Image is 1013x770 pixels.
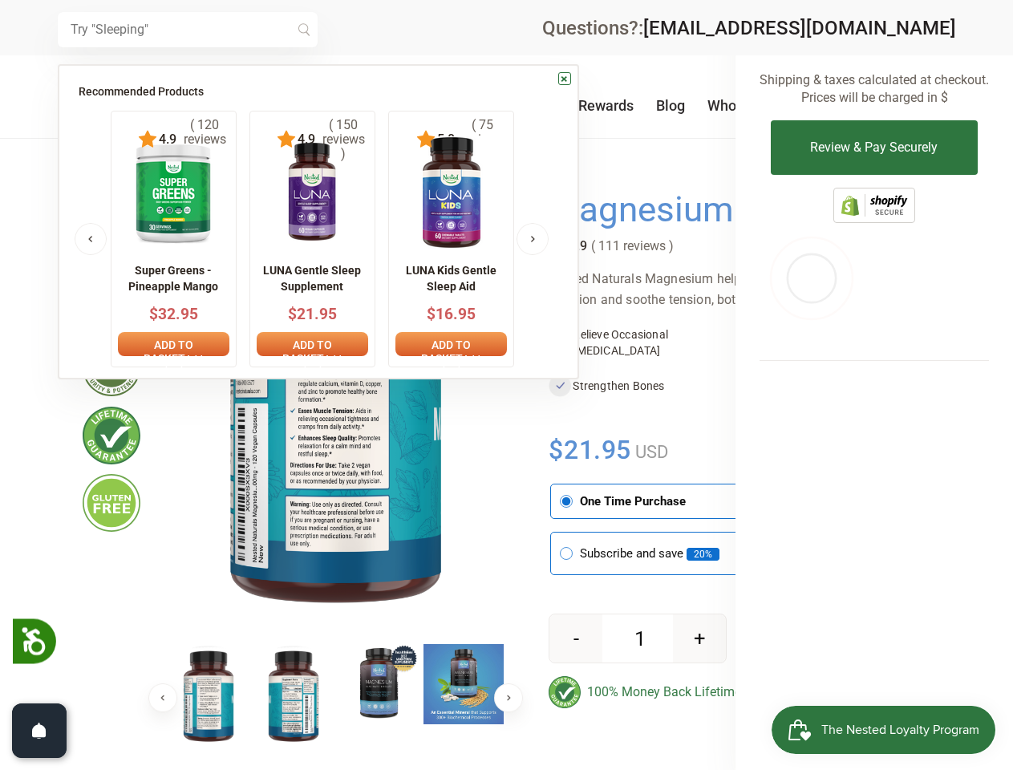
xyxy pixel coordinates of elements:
[427,306,476,324] span: $16.95
[79,85,204,98] span: Recommended Products
[416,131,436,150] img: star.svg
[257,333,368,357] a: Add to basket
[176,118,229,162] span: ( 120 reviews )
[12,703,67,758] button: Open
[118,333,229,357] a: Add to basket
[157,133,176,148] span: 4.9
[760,226,864,330] img: loader_new.svg
[772,706,997,754] iframe: Button to open loyalty program pop-up
[542,18,956,38] div: Questions?:
[296,133,315,148] span: 4.9
[436,133,455,148] span: 5.0
[833,211,915,226] a: This online store is secured by Shopify
[118,264,229,295] p: Super Greens - Pineapple Mango
[395,264,507,295] p: LUNA Kids Gentle Sleep Aid
[288,306,337,324] span: $21.95
[315,118,368,162] span: ( 150 reviews )
[75,223,107,255] button: Previous
[558,72,571,85] a: ×
[455,118,506,162] span: ( 75 reviews )
[58,12,318,47] input: Try "Sleeping"
[517,223,549,255] button: Next
[395,137,508,249] img: 1_edfe67ed-9f0f-4eb3-a1ff-0a9febdc2b11_x140.png
[395,333,507,357] a: Add to basket
[124,137,222,249] img: imgpsh_fullsize_anim_-_2025-02-26T222351.371_x140.png
[277,131,296,150] img: star.svg
[149,306,198,324] span: $32.95
[257,264,368,295] p: LUNA Gentle Sleep Supplement
[138,131,157,150] img: star.svg
[833,188,915,223] img: Shopify secure badge
[885,38,924,56] span: $0.00
[771,120,977,175] button: Review & Pay Securely
[269,137,355,249] img: NN_LUNA_US_60_front_1_x140.png
[760,71,989,107] p: Shipping & taxes calculated at checkout. Prices will be charged in $
[643,17,956,39] a: [EMAIL_ADDRESS][DOMAIN_NAME]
